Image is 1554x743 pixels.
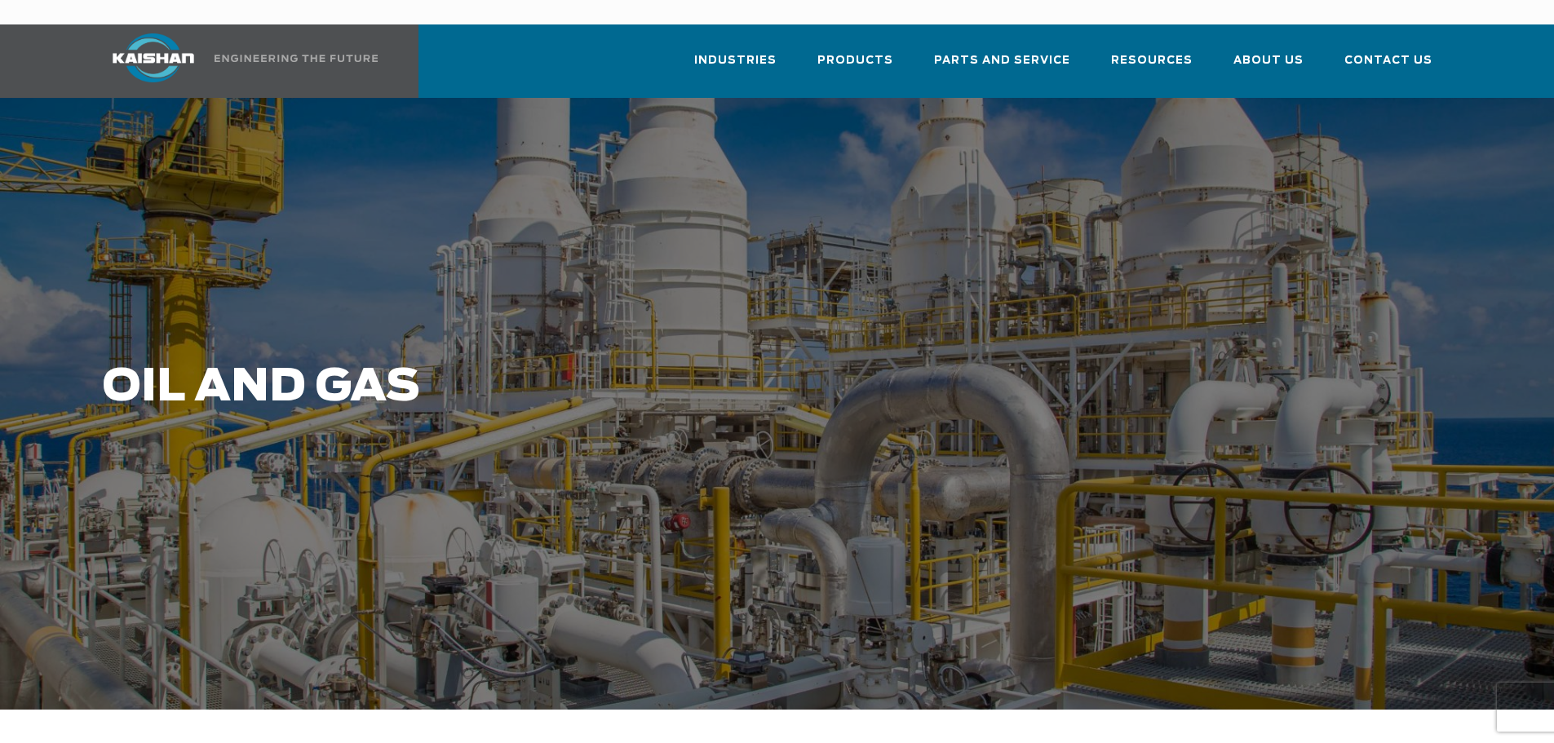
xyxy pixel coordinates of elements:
[694,39,777,95] a: Industries
[92,24,381,98] a: Kaishan USA
[817,39,893,95] a: Products
[1233,51,1304,70] span: About Us
[1344,39,1432,95] a: Contact Us
[934,39,1070,95] a: Parts and Service
[215,55,378,62] img: Engineering the future
[934,51,1070,70] span: Parts and Service
[1344,51,1432,70] span: Contact Us
[92,33,215,82] img: kaishan logo
[694,51,777,70] span: Industries
[817,51,893,70] span: Products
[102,362,1224,413] h1: Oil and Gas
[1233,39,1304,95] a: About Us
[1111,51,1193,70] span: Resources
[1111,39,1193,95] a: Resources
